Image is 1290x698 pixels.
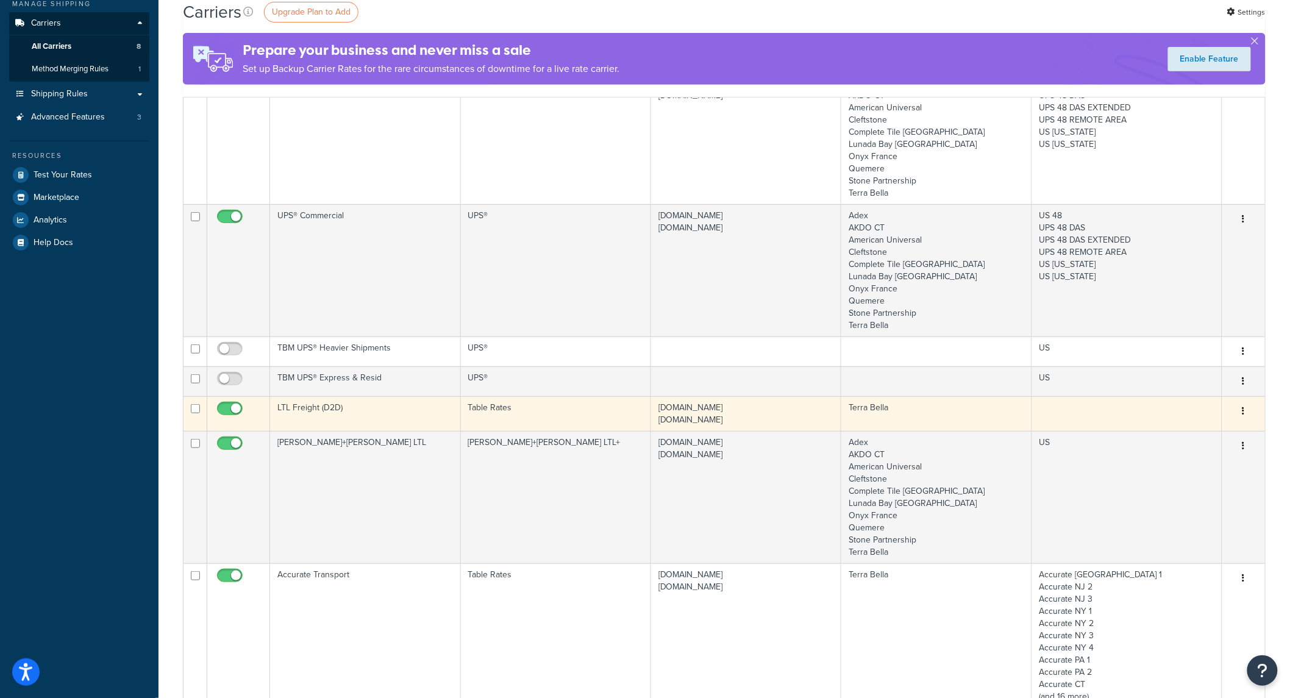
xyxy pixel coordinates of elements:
[9,58,149,80] li: Method Merging Rules
[651,72,841,204] td: [DOMAIN_NAME] [DOMAIN_NAME]
[9,106,149,129] li: Advanced Features
[272,5,351,18] span: Upgrade Plan to Add
[138,64,141,74] span: 1
[264,2,358,23] a: Upgrade Plan to Add
[270,72,460,204] td: UPS® Express & Resid
[651,431,841,563] td: [DOMAIN_NAME] [DOMAIN_NAME]
[9,58,149,80] a: Method Merging Rules 1
[9,209,149,231] a: Analytics
[9,187,149,208] a: Marketplace
[461,396,651,431] td: Table Rates
[270,204,460,337] td: UPS® Commercial
[137,112,141,123] span: 3
[34,215,67,226] span: Analytics
[461,431,651,563] td: [PERSON_NAME]+[PERSON_NAME] LTL+
[9,164,149,186] a: Test Your Rates
[243,40,619,60] h4: Prepare your business and never miss a sale
[9,83,149,105] a: Shipping Rules
[183,33,243,85] img: ad-rules-rateshop-fe6ec290ccb7230408bd80ed9643f0289d75e0ffd9eb532fc0e269fcd187b520.png
[1247,655,1278,686] button: Open Resource Center
[461,72,651,204] td: UPS®
[270,396,460,431] td: LTL Freight (D2D)
[651,204,841,337] td: [DOMAIN_NAME] [DOMAIN_NAME]
[9,12,149,35] a: Carriers
[31,89,88,99] span: Shipping Rules
[9,12,149,82] li: Carriers
[841,431,1032,563] td: Adex AKDO CT American Universal Cleftstone Complete Tile [GEOGRAPHIC_DATA] Lunada Bay [GEOGRAPHIC...
[651,396,841,431] td: [DOMAIN_NAME] [DOMAIN_NAME]
[32,64,109,74] span: Method Merging Rules
[1032,72,1222,204] td: US 48 UPS 48 DAS UPS 48 DAS EXTENDED UPS 48 REMOTE AREA US [US_STATE] US [US_STATE]
[841,72,1032,204] td: Adex AKDO CT American Universal Cleftstone Complete Tile [GEOGRAPHIC_DATA] Lunada Bay [GEOGRAPHIC...
[9,151,149,161] div: Resources
[34,193,79,203] span: Marketplace
[1168,47,1251,71] a: Enable Feature
[270,431,460,563] td: [PERSON_NAME]+[PERSON_NAME] LTL
[1032,366,1222,396] td: US
[34,170,92,180] span: Test Your Rates
[461,366,651,396] td: UPS®
[270,366,460,396] td: TBM UPS® Express & Resid
[137,41,141,52] span: 8
[1227,4,1266,21] a: Settings
[243,60,619,77] p: Set up Backup Carrier Rates for the rare circumstances of downtime for a live rate carrier.
[9,232,149,254] a: Help Docs
[9,35,149,58] li: All Carriers
[1032,431,1222,563] td: US
[31,18,61,29] span: Carriers
[9,106,149,129] a: Advanced Features 3
[270,337,460,366] td: TBM UPS® Heavier Shipments
[1032,337,1222,366] td: US
[461,337,651,366] td: UPS®
[841,204,1032,337] td: Adex AKDO CT American Universal Cleftstone Complete Tile [GEOGRAPHIC_DATA] Lunada Bay [GEOGRAPHIC...
[1032,204,1222,337] td: US 48 UPS 48 DAS UPS 48 DAS EXTENDED UPS 48 REMOTE AREA US [US_STATE] US [US_STATE]
[31,112,105,123] span: Advanced Features
[461,204,651,337] td: UPS®
[841,396,1032,431] td: Terra Bella
[9,35,149,58] a: All Carriers 8
[32,41,71,52] span: All Carriers
[34,238,73,248] span: Help Docs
